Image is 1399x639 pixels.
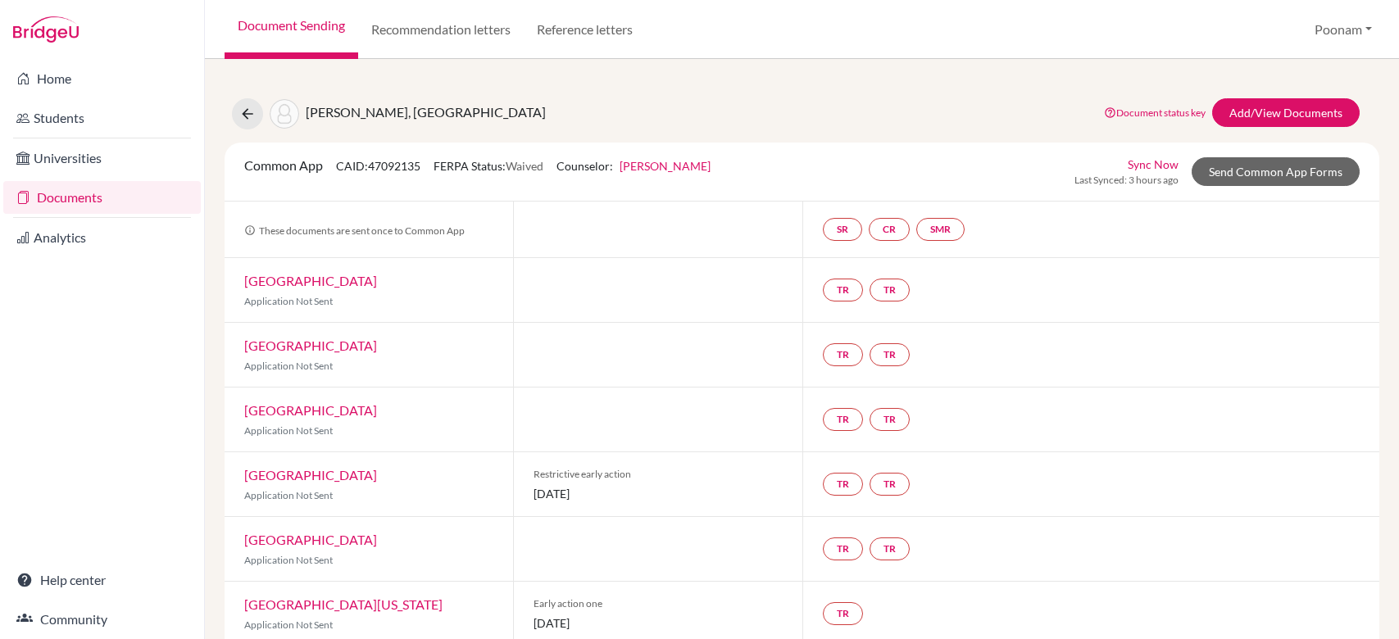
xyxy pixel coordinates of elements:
span: Application Not Sent [244,554,333,566]
a: SR [823,218,862,241]
span: These documents are sent once to Common App [244,224,465,237]
span: [DATE] [534,485,782,502]
a: Add/View Documents [1212,98,1360,127]
span: [PERSON_NAME], [GEOGRAPHIC_DATA] [306,104,546,120]
a: Document status key [1104,106,1206,119]
span: Restrictive early action [534,467,782,482]
a: TR [823,408,863,431]
a: TR [870,537,910,560]
a: [GEOGRAPHIC_DATA][US_STATE] [244,596,443,612]
a: TR [870,343,910,366]
a: TR [823,537,863,560]
a: SMR [916,218,965,241]
span: Application Not Sent [244,360,333,372]
span: Waived [506,159,543,173]
a: TR [823,343,863,366]
span: Application Not Sent [244,489,333,501]
a: Analytics [3,221,201,254]
a: TR [870,408,910,431]
a: Students [3,102,201,134]
a: [PERSON_NAME] [620,159,711,173]
a: Send Common App Forms [1192,157,1360,186]
span: Application Not Sent [244,295,333,307]
span: [DATE] [534,614,782,632]
a: Documents [3,181,201,214]
img: Bridge-U [13,16,79,43]
span: Common App [244,157,323,173]
button: Poonam [1307,14,1379,45]
a: TR [870,473,910,496]
span: Early action one [534,596,782,611]
span: Last Synced: 3 hours ago [1074,173,1179,188]
a: TR [823,602,863,625]
a: Universities [3,142,201,174]
a: Home [3,62,201,95]
a: [GEOGRAPHIC_DATA] [244,532,377,547]
a: Help center [3,564,201,596]
a: Community [3,603,201,636]
a: TR [823,279,863,301]
a: [GEOGRAPHIC_DATA] [244,402,377,418]
span: CAID: 47092135 [336,159,420,173]
span: Counselor: [556,159,711,173]
a: CR [869,218,910,241]
a: TR [823,473,863,496]
a: [GEOGRAPHIC_DATA] [244,273,377,288]
a: Sync Now [1128,156,1179,173]
span: Application Not Sent [244,424,333,437]
a: [GEOGRAPHIC_DATA] [244,467,377,483]
a: [GEOGRAPHIC_DATA] [244,338,377,353]
span: Application Not Sent [244,619,333,631]
span: FERPA Status: [434,159,543,173]
a: TR [870,279,910,301]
